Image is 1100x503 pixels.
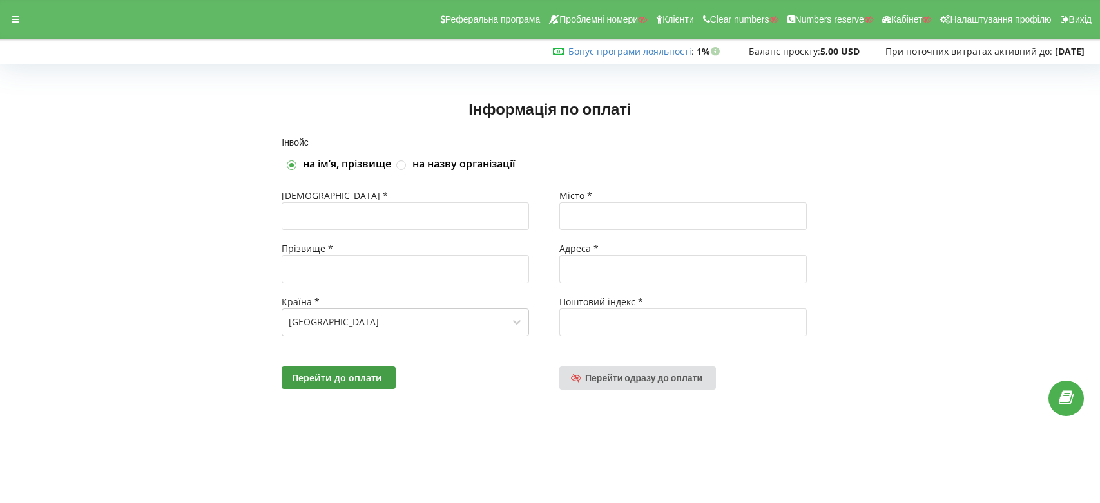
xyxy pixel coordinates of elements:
span: Кабінет [891,14,923,24]
span: При поточних витратах активний до: [885,45,1052,57]
span: Numbers reserve [795,14,864,24]
span: Клієнти [662,14,694,24]
span: Баланс проєкту: [749,45,820,57]
span: : [568,45,694,57]
span: Адреса * [559,242,599,254]
span: Проблемні номери [559,14,638,24]
label: на імʼя, прізвище [303,157,391,171]
span: Прізвище * [282,242,333,254]
strong: [DATE] [1055,45,1085,57]
a: Перейти одразу до оплати [559,366,717,390]
span: Країна * [282,296,320,308]
span: Поштовий індекс * [559,296,643,308]
span: Інвойс [282,137,309,147]
span: Інформація по оплаті [468,99,631,118]
label: на назву організації [412,157,515,171]
a: Бонус програми лояльності [568,45,691,57]
strong: 5,00 USD [820,45,860,57]
strong: 1% [697,45,723,57]
span: Налаштування профілю [950,14,1051,24]
span: [DEMOGRAPHIC_DATA] * [282,189,388,202]
span: Реферальна програма [445,14,541,24]
span: Перейти до оплати [292,372,382,384]
span: Місто * [559,189,592,202]
span: Clear numbers [710,14,769,24]
span: Вихід [1069,14,1092,24]
button: Перейти до оплати [282,366,396,389]
span: Перейти одразу до оплати [585,372,702,383]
